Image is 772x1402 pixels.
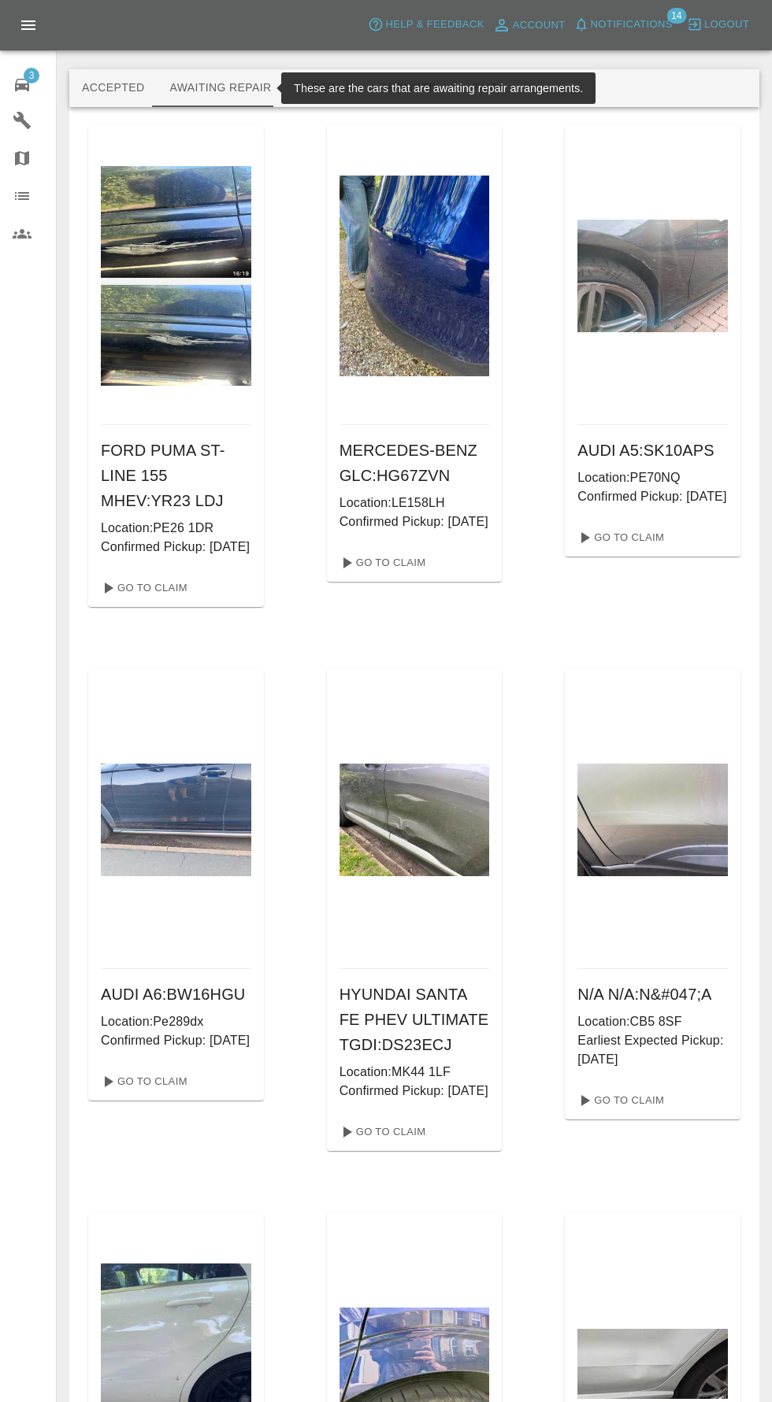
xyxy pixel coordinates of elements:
p: Location: PE26 1DR [101,519,251,538]
span: Account [513,17,566,35]
button: Open drawer [9,6,47,44]
p: Location: CB5 8SF [577,1012,728,1031]
a: Go To Claim [95,575,191,601]
h6: AUDI A5 : SK10APS [577,438,728,463]
h6: FORD PUMA ST-LINE 155 MHEV : YR23 LDJ [101,438,251,513]
h6: AUDI A6 : BW16HGU [101,982,251,1007]
p: Confirmed Pickup: [DATE] [340,512,490,531]
h6: N/A N/A : N&#047;A [577,982,728,1007]
p: Earliest Expected Pickup: [DATE] [577,1031,728,1069]
a: Go To Claim [333,1119,430,1145]
p: Location: LE158LH [340,494,490,512]
p: Confirmed Pickup: [DATE] [340,1082,490,1101]
p: Location: MK44 1LF [340,1063,490,1082]
p: Confirmed Pickup: [DATE] [577,487,728,506]
span: Notifications [591,16,673,34]
button: Awaiting Repair [157,69,284,107]
h6: MERCEDES-BENZ GLC : HG67ZVN [340,438,490,488]
button: Logout [683,13,753,37]
button: Repaired [366,69,450,107]
a: Go To Claim [571,1088,668,1113]
a: Go To Claim [333,550,430,575]
span: Help & Feedback [385,16,484,34]
a: Account [488,13,570,38]
button: Notifications [570,13,677,37]
button: Accepted [69,69,157,107]
a: Go To Claim [571,525,668,550]
p: Confirmed Pickup: [DATE] [101,538,251,557]
span: 3 [24,68,39,83]
a: Go To Claim [95,1069,191,1094]
button: Help & Feedback [364,13,488,37]
p: Location: PE70NQ [577,468,728,487]
button: Paid [450,69,521,107]
span: Logout [704,16,749,34]
p: Confirmed Pickup: [DATE] [101,1031,251,1050]
button: In Repair [284,69,367,107]
h6: HYUNDAI SANTA FE PHEV ULTIMATE TGDI : DS23ECJ [340,982,490,1057]
p: Location: Pe289dx [101,1012,251,1031]
span: 14 [666,8,686,24]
